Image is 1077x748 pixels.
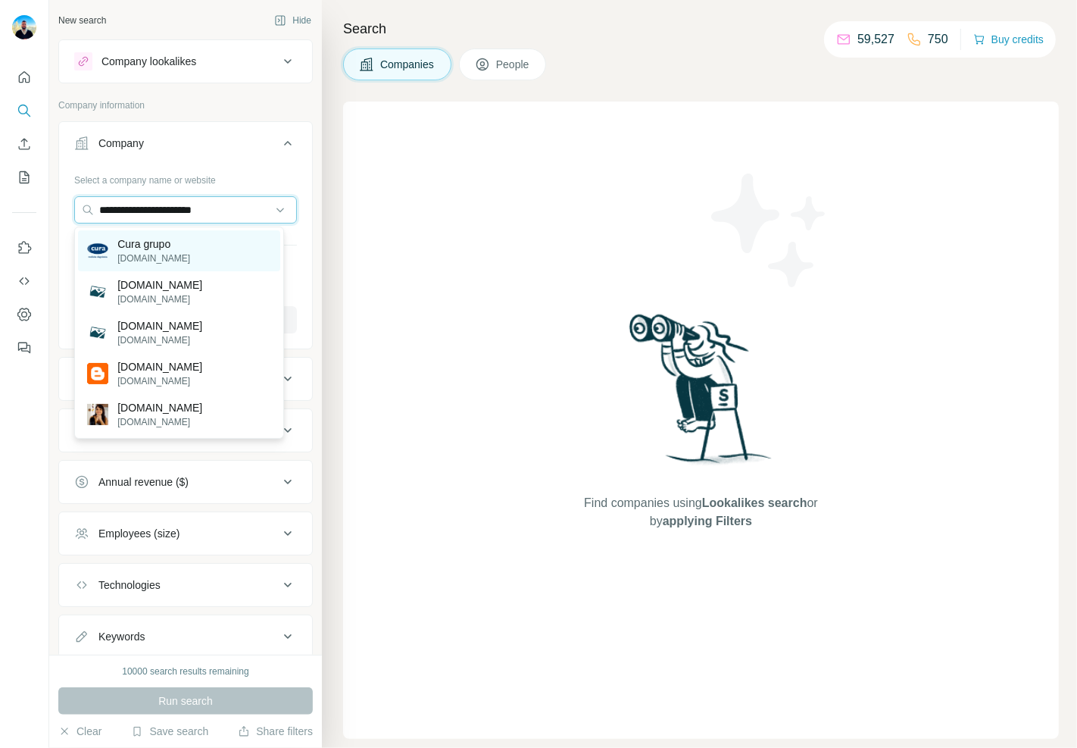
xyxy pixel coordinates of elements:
[623,310,780,479] img: Surfe Illustration - Woman searching with binoculars
[98,474,189,490] div: Annual revenue ($)
[117,415,202,429] p: [DOMAIN_NAME]
[117,277,202,293] p: [DOMAIN_NAME]
[58,99,313,112] p: Company information
[12,64,36,91] button: Quick start
[117,252,190,265] p: [DOMAIN_NAME]
[59,618,312,655] button: Keywords
[928,30,948,49] p: 750
[87,322,108,343] img: oamorquecura.com.br
[87,404,108,425] img: tudoecura.com.br
[579,494,822,530] span: Find companies using or by
[98,136,144,151] div: Company
[117,318,202,333] p: [DOMAIN_NAME]
[98,629,145,644] div: Keywords
[59,125,312,167] button: Company
[87,281,108,302] img: donnadocura.com.br
[117,293,202,306] p: [DOMAIN_NAME]
[12,334,36,361] button: Feedback
[122,665,248,678] div: 10000 search results remaining
[117,333,202,347] p: [DOMAIN_NAME]
[380,57,435,72] span: Companies
[12,301,36,328] button: Dashboard
[857,30,894,49] p: 59,527
[343,18,1059,39] h4: Search
[973,29,1044,50] button: Buy credits
[238,724,313,739] button: Share filters
[101,54,196,69] div: Company lookalikes
[117,236,190,252] p: Cura grupo
[117,359,202,374] p: [DOMAIN_NAME]
[59,412,312,449] button: HQ location
[131,724,208,739] button: Save search
[59,515,312,552] button: Employees (size)
[663,515,752,527] span: applying Filters
[117,374,202,388] p: [DOMAIN_NAME]
[12,97,36,124] button: Search
[98,577,161,593] div: Technologies
[87,243,108,258] img: Cura grupo
[59,361,312,397] button: Industry
[58,14,106,27] div: New search
[701,162,838,299] img: Surfe Illustration - Stars
[12,130,36,158] button: Enrich CSV
[12,15,36,39] img: Avatar
[702,496,807,509] span: Lookalikes search
[12,234,36,261] button: Use Surfe on LinkedIn
[98,526,179,541] div: Employees (size)
[74,167,297,187] div: Select a company name or website
[59,567,312,603] button: Technologies
[87,363,108,384] img: cameraescura.com.br
[264,9,322,32] button: Hide
[496,57,531,72] span: People
[12,268,36,295] button: Use Surfe API
[117,400,202,415] p: [DOMAIN_NAME]
[59,464,312,500] button: Annual revenue ($)
[59,43,312,80] button: Company lookalikes
[12,164,36,191] button: My lists
[58,724,101,739] button: Clear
